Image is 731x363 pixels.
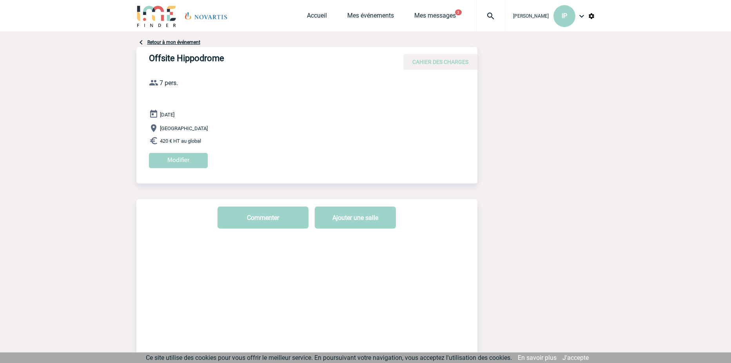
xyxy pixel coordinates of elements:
[518,354,557,361] a: En savoir plus
[147,40,200,45] a: Retour à mon événement
[160,138,201,144] span: 420 € HT au global
[414,12,456,23] a: Mes messages
[347,12,394,23] a: Mes événements
[218,207,308,229] button: Commenter
[160,79,178,87] span: 7 pers.
[562,354,589,361] a: J'accepte
[160,125,208,131] span: [GEOGRAPHIC_DATA]
[307,12,327,23] a: Accueil
[513,13,549,19] span: [PERSON_NAME]
[146,354,512,361] span: Ce site utilise des cookies pour vous offrir le meilleur service. En poursuivant votre navigation...
[149,53,384,67] h4: Offsite Hippodrome
[136,5,177,27] img: IME-Finder
[562,12,567,20] span: IP
[412,59,468,65] span: CAHIER DES CHARGES
[160,112,174,118] span: [DATE]
[149,153,208,168] input: Modifier
[455,9,462,15] button: 3
[315,207,396,229] button: Ajouter une salle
